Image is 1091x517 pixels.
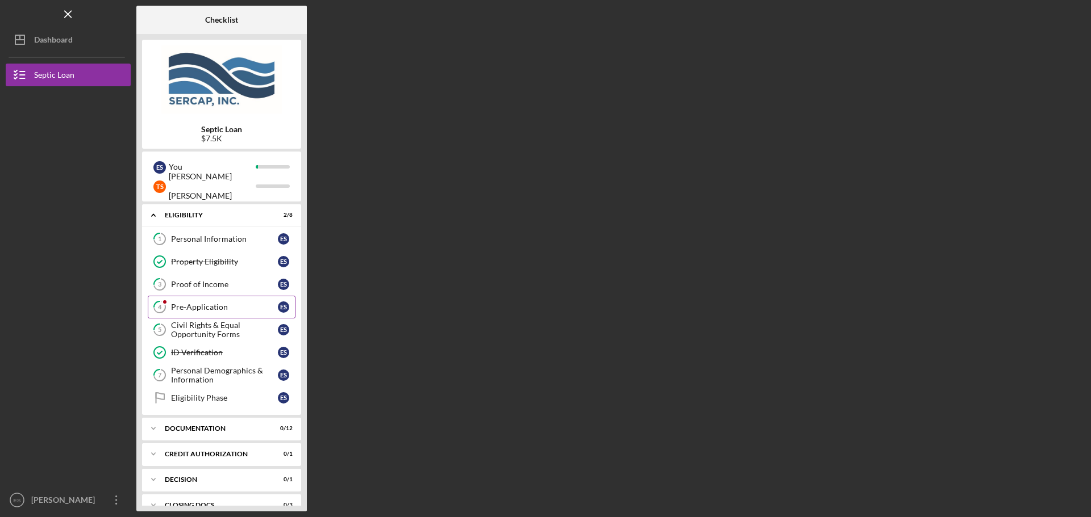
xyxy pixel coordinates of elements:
div: E S [278,347,289,358]
div: E S [153,161,166,174]
div: Septic Loan [34,64,74,89]
a: 1Personal InformationES [148,228,295,250]
div: E S [278,233,289,245]
div: T S [153,180,166,193]
img: Product logo [142,45,301,114]
tspan: 3 [158,281,161,288]
div: E S [278,301,289,313]
tspan: 5 [158,326,161,334]
div: Personal Demographics & Information [171,366,278,384]
div: 0 / 1 [272,476,293,483]
button: Dashboard [6,28,131,51]
div: Proof of Income [171,280,278,289]
div: E S [278,256,289,267]
text: ES [14,497,21,503]
a: Property EligibilityES [148,250,295,273]
tspan: 4 [158,304,162,311]
div: CREDIT AUTHORIZATION [165,451,264,457]
div: You [169,157,256,176]
div: Property Eligibility [171,257,278,266]
div: Personal Information [171,234,278,243]
a: Eligibility PhaseES [148,386,295,409]
div: [PERSON_NAME] [28,489,102,514]
a: 7Personal Demographics & InformationES [148,364,295,386]
div: 2 / 8 [272,212,293,218]
div: E S [278,324,289,335]
div: CLOSING DOCS [165,502,264,508]
div: E S [278,392,289,403]
div: Eligibility Phase [171,393,278,402]
div: Civil Rights & Equal Opportunity Forms [171,321,278,339]
div: Documentation [165,425,264,432]
div: 0 / 1 [272,451,293,457]
tspan: 1 [158,236,161,243]
div: E S [278,369,289,381]
a: 4Pre-ApplicationES [148,296,295,318]
div: 0 / 12 [272,425,293,432]
div: Eligibility [165,212,264,218]
div: Pre-Application [171,302,278,312]
div: [PERSON_NAME] [PERSON_NAME] [169,167,256,205]
a: 3Proof of IncomeES [148,273,295,296]
b: Septic Loan [201,125,242,134]
button: Septic Loan [6,64,131,86]
tspan: 7 [158,372,162,379]
div: $7.5K [201,134,242,143]
div: Decision [165,476,264,483]
div: ID Verification [171,348,278,357]
a: 5Civil Rights & Equal Opportunity FormsES [148,318,295,341]
div: E S [278,279,289,290]
a: ID VerificationES [148,341,295,364]
div: 0 / 3 [272,502,293,508]
div: Dashboard [34,28,73,54]
b: Checklist [205,15,238,24]
button: ES[PERSON_NAME] [6,489,131,511]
